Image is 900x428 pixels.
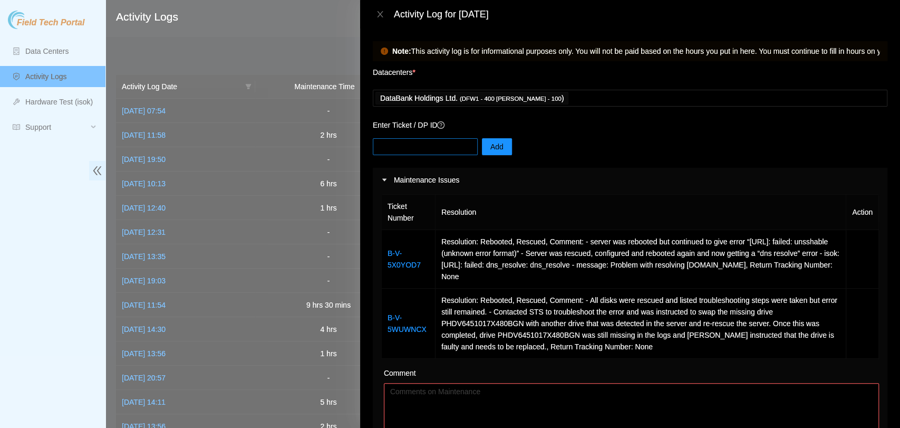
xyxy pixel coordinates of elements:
[460,96,562,102] span: ( DFW1 - 400 [PERSON_NAME] - 100
[394,8,887,20] div: Activity Log for [DATE]
[388,249,421,269] a: B-V-5X0YOD7
[436,195,846,230] th: Resolution
[436,289,846,359] td: Resolution: Rebooted, Rescued, Comment: - All disks were rescued and listed troubleshooting steps...
[384,367,416,379] label: Comment
[381,177,388,183] span: caret-right
[373,168,887,192] div: Maintenance Issues
[381,47,388,55] span: exclamation-circle
[846,195,879,230] th: Action
[490,141,504,153] span: Add
[373,119,887,131] p: Enter Ticket / DP ID
[482,138,512,155] button: Add
[373,61,415,78] p: Datacenters
[392,45,411,57] strong: Note:
[436,230,846,289] td: Resolution: Rebooted, Rescued, Comment: - server was rebooted but continued to give error “[URL]:...
[376,10,384,18] span: close
[382,195,436,230] th: Ticket Number
[437,121,444,129] span: question-circle
[373,9,388,20] button: Close
[388,313,427,334] a: B-V-5WUWNCX
[380,92,564,104] p: DataBank Holdings Ltd. )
